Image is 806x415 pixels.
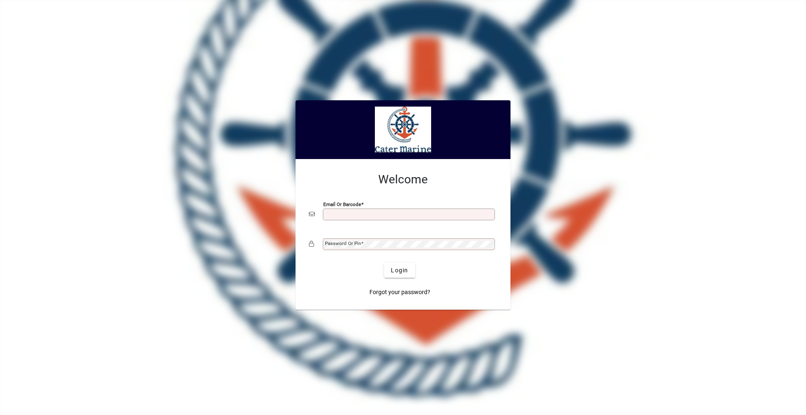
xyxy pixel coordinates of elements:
[384,263,415,278] button: Login
[369,288,430,297] span: Forgot your password?
[366,284,434,300] a: Forgot your password?
[309,172,497,187] h2: Welcome
[323,201,361,207] mat-label: Email or Barcode
[391,266,408,275] span: Login
[325,240,361,246] mat-label: Password or Pin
